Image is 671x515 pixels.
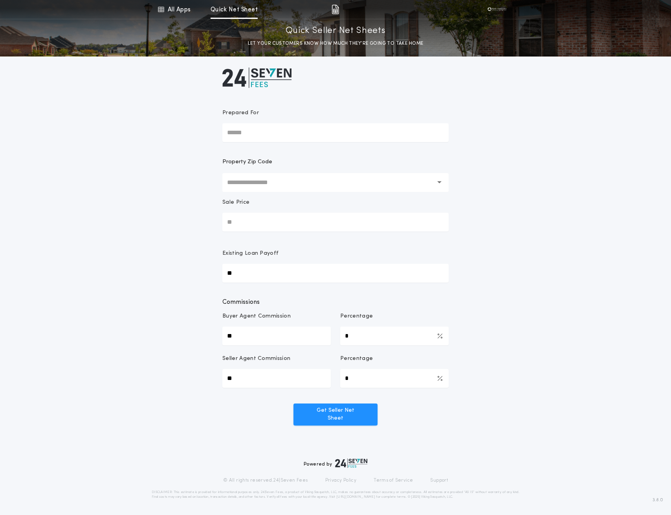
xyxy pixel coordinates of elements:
img: logo [335,458,367,468]
a: Privacy Policy [325,477,357,484]
img: img [332,5,339,14]
input: Percentage [340,327,449,345]
label: Property Zip Code [222,157,272,167]
span: Commissions [222,298,449,307]
p: Buyer Agent Commission [222,312,291,320]
p: Quick Seller Net Sheets [286,25,386,37]
img: logo [222,68,291,88]
p: Prepared For [222,109,259,117]
span: 3.8.0 [653,497,663,504]
div: Powered by [304,458,367,468]
p: LET YOUR CUSTOMERS KNOW HOW MUCH THEY’RE GOING TO TAKE HOME [248,40,423,47]
p: Percentage [340,355,373,363]
p: DISCLAIMER: This estimate is provided for informational purposes only. 24|Seven Fees, a product o... [152,490,519,499]
input: Seller Agent Commission [222,369,331,388]
p: Existing Loan Payoff [222,250,279,257]
a: [URL][DOMAIN_NAME] [336,495,375,499]
p: Percentage [340,312,373,320]
input: Prepared For [222,123,449,142]
input: Buyer Agent Commission [222,327,331,345]
img: vs-icon [485,5,509,13]
p: Sale Price [222,199,249,206]
input: Existing Loan Payoff [222,264,449,283]
p: © All rights reserved. 24|Seven Fees [223,477,308,484]
p: Seller Agent Commission [222,355,290,363]
a: Support [430,477,448,484]
a: Terms of Service [374,477,413,484]
input: Sale Price [222,213,449,232]
button: Get Seller Net Sheet [293,404,378,426]
input: Percentage [340,369,449,388]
